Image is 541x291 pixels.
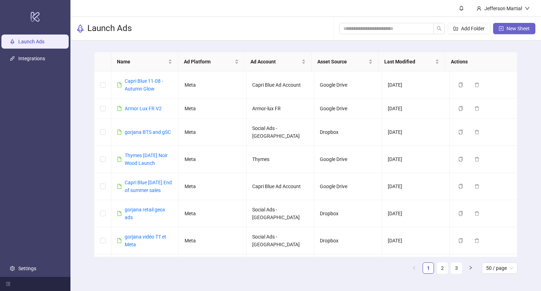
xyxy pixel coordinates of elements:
div: Jefferson Martial [481,5,525,12]
th: Ad Platform [178,52,245,72]
a: Launch Ads [18,39,44,44]
span: Last Modified [384,58,434,66]
td: Dropbox [314,227,382,254]
span: user [477,6,481,11]
span: copy [458,238,463,243]
td: Dropbox [314,254,382,281]
th: Asset Source [312,52,379,72]
td: Capri Blue Ad Account [247,173,314,200]
td: [DATE] [382,254,450,281]
span: menu-fold [6,281,11,286]
span: file [117,184,122,189]
td: Google Drive [314,146,382,173]
span: delete [474,157,479,162]
a: 1 [423,263,434,273]
span: delete [474,130,479,135]
a: Settings [18,266,36,271]
li: Previous Page [409,262,420,274]
span: copy [458,184,463,189]
span: plus-square [499,26,504,31]
span: search [437,26,442,31]
span: file [117,157,122,162]
span: copy [458,82,463,87]
h3: Launch Ads [87,23,132,34]
td: Social Ads - [GEOGRAPHIC_DATA] [247,119,314,146]
td: Google Drive [314,99,382,119]
span: Name [117,58,167,66]
a: Armor Lux FR V2 [125,106,162,111]
td: Dropbox [314,119,382,146]
li: 1 [423,262,434,274]
td: [DATE] [382,146,450,173]
td: [DATE] [382,99,450,119]
span: 50 / page [486,263,513,273]
span: delete [474,238,479,243]
span: file [117,211,122,216]
th: Last Modified [379,52,446,72]
a: Thymes [DATE] Noir Wood Launch [125,153,168,166]
td: [DATE] [382,227,450,254]
span: copy [458,130,463,135]
button: New Sheet [493,23,535,34]
span: copy [458,157,463,162]
li: 3 [451,262,462,274]
td: Google Drive [314,72,382,99]
a: 2 [437,263,448,273]
th: Ad Account [245,52,312,72]
td: Meta [179,72,247,99]
a: Capri Blue 11-08 - Autumn Glow [125,78,163,92]
span: file [117,106,122,111]
td: [DATE] [382,119,450,146]
div: Page Size [482,262,517,274]
button: right [465,262,476,274]
td: Capri Blue Ad Account [247,72,314,99]
a: Integrations [18,56,45,61]
span: delete [474,106,479,111]
th: Name [111,52,178,72]
td: Dropbox [314,200,382,227]
td: Social Ads - [GEOGRAPHIC_DATA] [247,200,314,227]
td: Armor-lux FR [247,99,314,119]
td: Meta [179,200,247,227]
li: 2 [437,262,448,274]
th: Actions [445,52,512,72]
span: copy [458,211,463,216]
a: gorjana BTS and gSC [125,129,171,135]
span: Asset Source [317,58,367,66]
td: [DATE] [382,72,450,99]
span: New Sheet [506,26,530,31]
span: folder-add [453,26,458,31]
a: gorjana vidéo TT et Meta [125,234,166,247]
span: delete [474,211,479,216]
span: bell [459,6,464,11]
td: Meta [179,227,247,254]
td: Social Ads - [GEOGRAPHIC_DATA] [247,254,314,281]
span: rocket [76,24,85,33]
span: delete [474,82,479,87]
td: Meta [179,99,247,119]
td: Google Drive [314,173,382,200]
td: Social Ads - [GEOGRAPHIC_DATA] [247,227,314,254]
a: 3 [451,263,462,273]
span: Add Folder [461,26,485,31]
td: Meta [179,146,247,173]
td: Meta [179,119,247,146]
span: left [412,266,416,270]
a: Capri Blue [DATE] End of summer sales [125,180,172,193]
button: Add Folder [448,23,490,34]
span: right [468,266,473,270]
td: [DATE] [382,173,450,200]
span: Ad Platform [184,58,234,66]
span: Ad Account [250,58,300,66]
span: file [117,82,122,87]
td: Thymes [247,146,314,173]
li: Next Page [465,262,476,274]
td: Meta [179,254,247,281]
a: gorjana retail geox ads [125,207,165,220]
button: left [409,262,420,274]
span: file [117,238,122,243]
td: Meta [179,173,247,200]
td: [DATE] [382,200,450,227]
span: delete [474,184,479,189]
span: copy [458,106,463,111]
